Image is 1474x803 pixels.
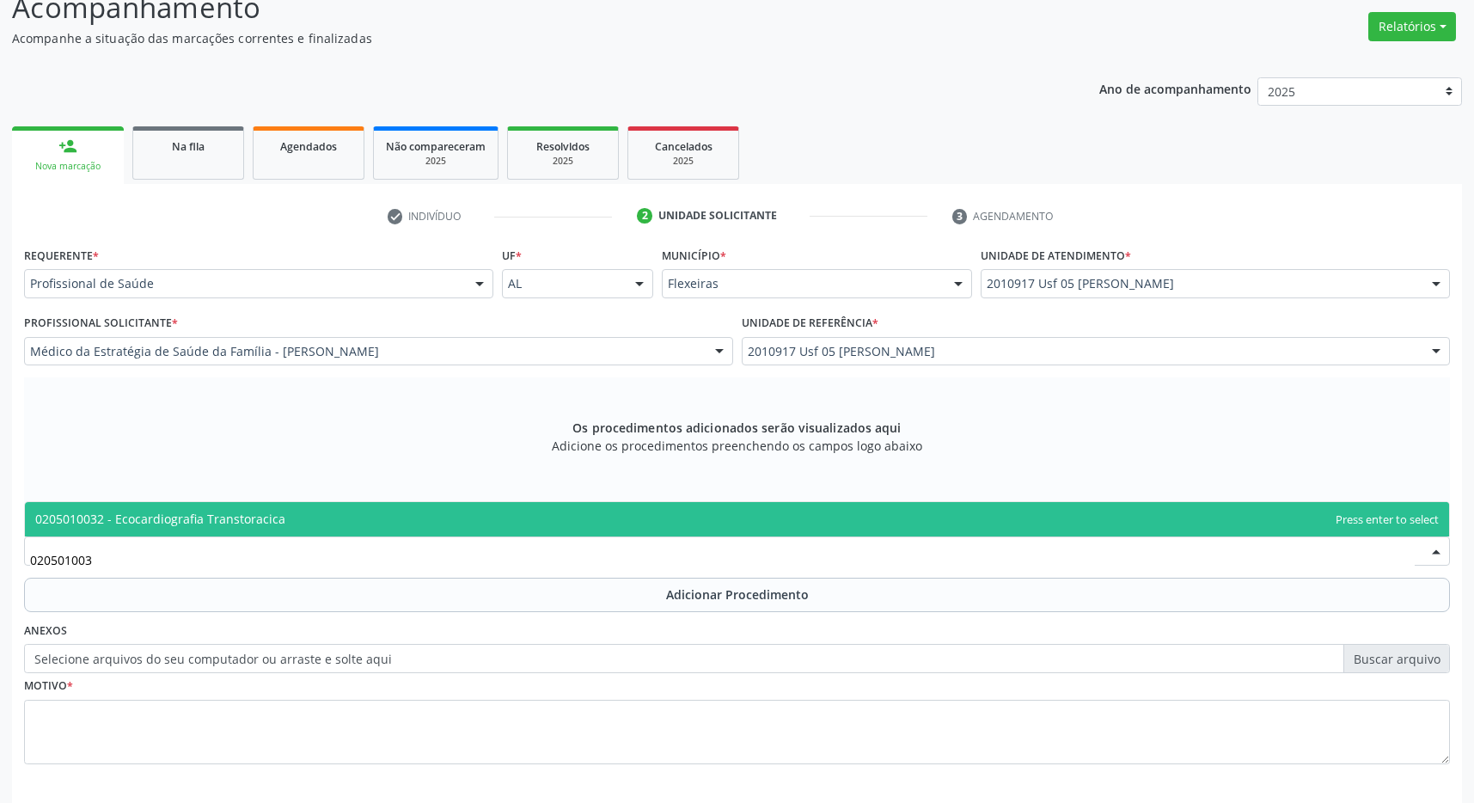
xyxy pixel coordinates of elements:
p: Acompanhe a situação das marcações correntes e finalizadas [12,29,1027,47]
div: 2025 [386,155,486,168]
span: 0205010032 - Ecocardiografia Transtoracica [35,511,285,527]
span: Agendados [280,139,337,154]
span: Profissional de Saúde [30,275,458,292]
div: Unidade solicitante [658,208,777,224]
label: Município [662,242,726,269]
span: Flexeiras [668,275,937,292]
label: Anexos [24,618,67,645]
span: 2010917 Usf 05 [PERSON_NAME] [987,275,1415,292]
div: person_add [58,137,77,156]
label: Profissional Solicitante [24,310,178,337]
label: UF [502,242,522,269]
span: AL [508,275,617,292]
div: 2025 [520,155,606,168]
label: Unidade de referência [742,310,878,337]
span: Médico da Estratégia de Saúde da Família - [PERSON_NAME] [30,343,698,360]
span: Resolvidos [536,139,590,154]
div: 2025 [640,155,726,168]
span: 2010917 Usf 05 [PERSON_NAME] [748,343,1416,360]
button: Adicionar Procedimento [24,578,1450,612]
label: Unidade de atendimento [981,242,1131,269]
span: Não compareceram [386,139,486,154]
input: Buscar por procedimento [30,542,1415,577]
div: 2 [637,208,652,224]
div: Nova marcação [24,160,112,173]
p: Ano de acompanhamento [1099,77,1251,99]
span: Adicionar Procedimento [666,585,809,604]
span: Cancelados [655,139,713,154]
label: Motivo [24,673,73,700]
span: Os procedimentos adicionados serão visualizados aqui [572,419,901,437]
button: Relatórios [1368,12,1456,41]
span: Adicione os procedimentos preenchendo os campos logo abaixo [552,437,922,455]
label: Requerente [24,242,99,269]
span: Na fila [172,139,205,154]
